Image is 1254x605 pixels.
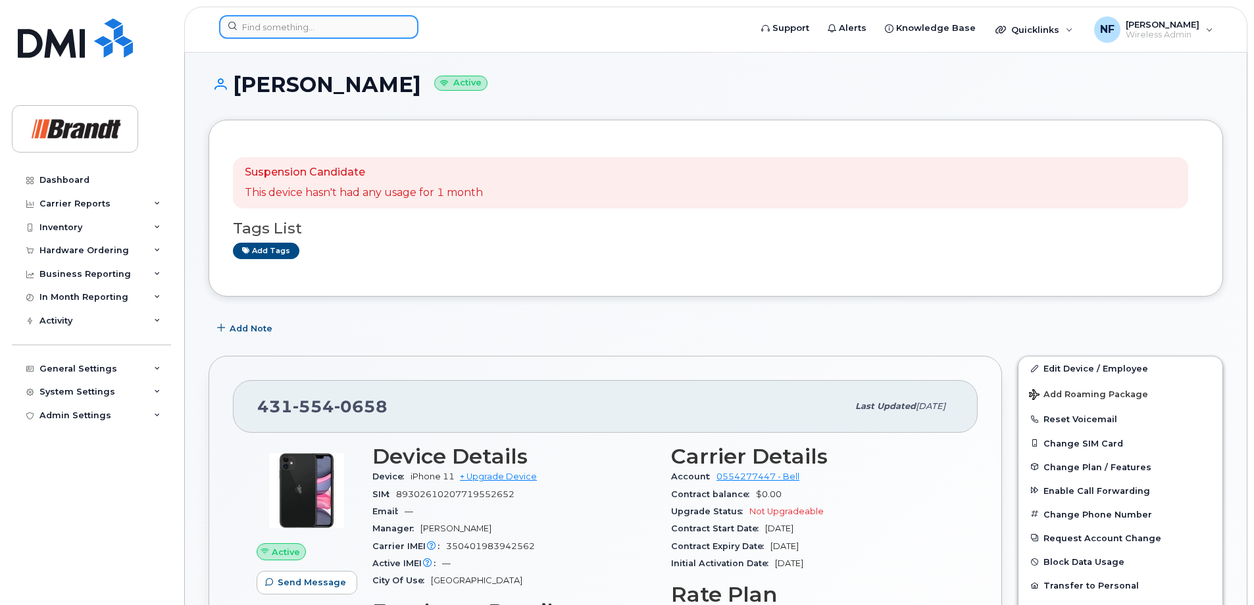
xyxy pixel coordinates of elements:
[372,558,442,568] span: Active IMEI
[855,401,916,411] span: Last updated
[671,523,765,533] span: Contract Start Date
[671,445,954,468] h3: Carrier Details
[716,472,799,481] a: 0554277447 - Bell
[446,541,535,551] span: 350401983942562
[278,576,346,589] span: Send Message
[272,546,300,558] span: Active
[245,165,483,180] p: Suspension Candidate
[257,397,388,416] span: 431
[372,489,396,499] span: SIM
[434,76,488,91] small: Active
[372,506,405,516] span: Email
[334,397,388,416] span: 0658
[1018,550,1222,573] button: Block Data Usage
[756,489,782,499] span: $0.00
[775,558,803,568] span: [DATE]
[1018,407,1222,431] button: Reset Voicemail
[1018,479,1222,502] button: Enable Call Forwarding
[372,445,655,468] h3: Device Details
[671,506,749,516] span: Upgrade Status
[1043,462,1151,472] span: Change Plan / Features
[209,316,284,340] button: Add Note
[671,472,716,481] span: Account
[671,558,775,568] span: Initial Activation Date
[1018,573,1222,597] button: Transfer to Personal
[230,322,272,335] span: Add Note
[1018,502,1222,526] button: Change Phone Number
[1018,356,1222,380] a: Edit Device / Employee
[671,489,756,499] span: Contract balance
[372,472,411,481] span: Device
[209,73,1223,96] h1: [PERSON_NAME]
[671,541,770,551] span: Contract Expiry Date
[1018,526,1222,550] button: Request Account Change
[233,220,1199,237] h3: Tags List
[372,541,446,551] span: Carrier IMEI
[916,401,945,411] span: [DATE]
[1018,380,1222,407] button: Add Roaming Package
[267,451,346,530] img: iPhone_11.jpg
[372,575,431,585] span: City Of Use
[420,523,491,533] span: [PERSON_NAME]
[245,185,483,201] p: This device hasn't had any usage for 1 month
[233,243,299,259] a: Add tags
[765,523,793,533] span: [DATE]
[1043,485,1150,495] span: Enable Call Forwarding
[1018,455,1222,479] button: Change Plan / Features
[770,541,799,551] span: [DATE]
[257,571,357,594] button: Send Message
[1018,431,1222,455] button: Change SIM Card
[405,506,413,516] span: —
[460,472,537,481] a: + Upgrade Device
[396,489,514,499] span: 89302610207719552652
[431,575,522,585] span: [GEOGRAPHIC_DATA]
[1029,389,1148,402] span: Add Roaming Package
[372,523,420,533] span: Manager
[749,506,824,516] span: Not Upgradeable
[442,558,451,568] span: —
[293,397,334,416] span: 554
[411,472,455,481] span: iPhone 11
